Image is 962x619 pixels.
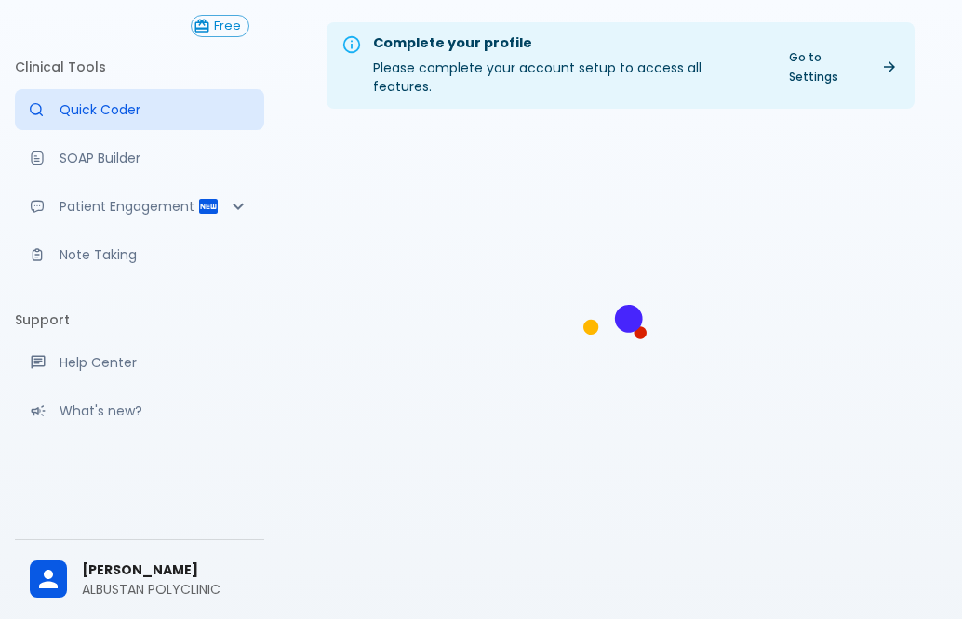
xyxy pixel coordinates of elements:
[15,45,264,89] li: Clinical Tools
[191,15,264,37] a: Click to view or change your subscription
[60,100,249,119] p: Quick Coder
[15,138,264,178] a: Docugen: Compose a clinical documentation in seconds
[15,454,264,498] li: Settings
[15,547,264,612] div: [PERSON_NAME]ALBUSTAN POLYCLINIC
[60,197,197,216] p: Patient Engagement
[15,342,264,383] a: Get help from our support team
[82,580,249,599] p: ALBUSTAN POLYCLINIC
[15,89,264,130] a: Moramiz: Find ICD10AM codes instantly
[373,33,763,54] div: Complete your profile
[15,234,264,275] a: Advanced note-taking
[778,44,907,90] a: Go to Settings
[60,245,249,264] p: Note Taking
[60,353,249,372] p: Help Center
[207,20,248,33] span: Free
[373,28,763,103] div: Please complete your account setup to access all features.
[15,297,264,342] li: Support
[82,560,249,580] span: [PERSON_NAME]
[60,149,249,167] p: SOAP Builder
[60,402,249,420] p: What's new?
[191,15,249,37] button: Free
[15,186,264,227] div: Patient Reports & Referrals
[15,390,264,431] div: Recent updates and feature releases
